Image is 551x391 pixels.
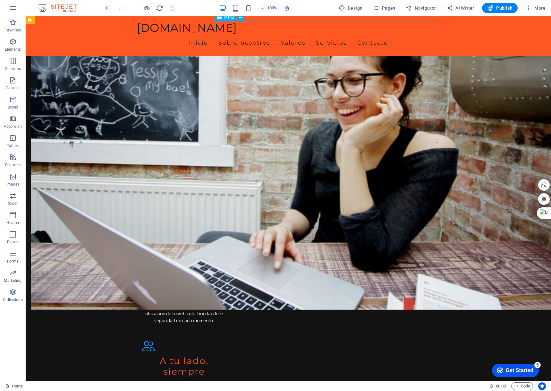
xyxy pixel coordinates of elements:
[4,124,22,129] p: Accordion
[514,382,530,390] span: Code
[336,3,365,13] div: Design (Ctrl+Alt+Y)
[4,278,21,283] p: Marketing
[6,85,20,91] p: Content
[373,5,395,11] span: Pages
[143,4,150,12] button: Click here to leave preview mode and continue editing
[224,15,234,19] span: Menu
[8,201,18,206] p: Slider
[5,47,21,52] p: Elements
[446,5,474,11] span: AI Writer
[403,3,439,13] button: Navigator
[370,3,398,13] button: Pages
[7,239,19,245] p: Footer
[538,382,546,390] button: Usercentrics
[3,297,22,302] p: Collections
[267,4,277,12] h6: 100%
[406,5,436,11] span: Navigator
[105,4,112,12] i: Undo: Change menu items (Ctrl+Z)
[511,382,533,390] button: Code
[156,4,163,12] i: Reload page
[104,4,112,12] button: undo
[47,1,54,8] div: 5
[525,5,546,11] span: More
[496,382,506,390] span: 00 00
[444,3,477,13] button: AI Writer
[6,182,20,187] p: Images
[7,259,19,264] p: Forms
[284,5,290,11] i: On resize automatically adjust zoom level to fit chosen device.
[339,5,363,11] span: Design
[4,28,21,33] p: Favorites
[5,66,21,71] p: Columns
[6,220,19,225] p: Header
[336,3,365,13] button: Design
[487,5,513,11] span: Publish
[19,7,47,13] div: Get Started
[5,162,21,168] p: Features
[5,382,23,390] a: Click to cancel selection. Double-click to open Pages
[5,3,52,17] div: Get Started 5 items remaining, 0% complete
[489,382,506,390] h6: Session time
[258,4,280,12] button: 100%
[7,143,19,148] p: Tables
[523,3,548,13] button: More
[482,3,518,13] button: Publish
[156,4,163,12] button: reload
[37,4,85,12] img: Editor Logo
[8,105,18,110] p: Boxes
